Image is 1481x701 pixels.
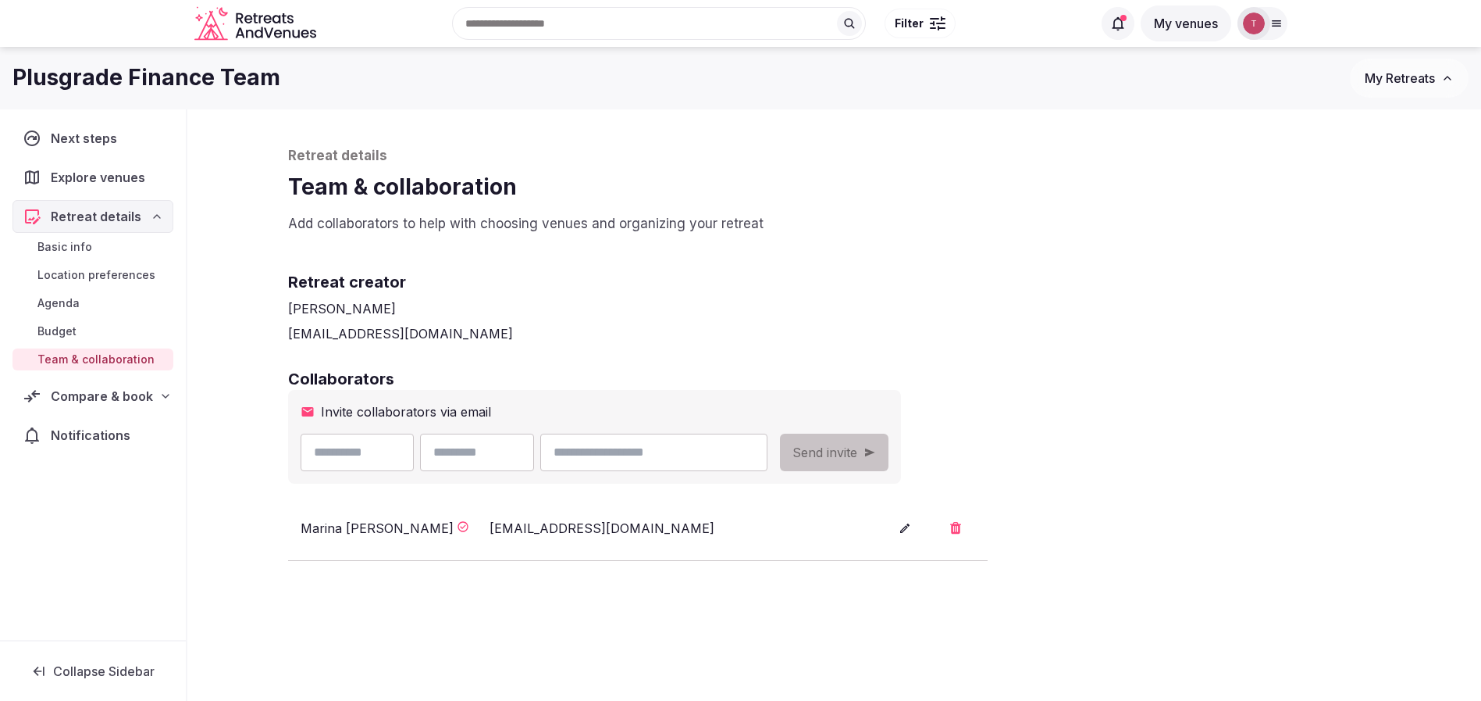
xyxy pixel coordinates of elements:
h2: Collaborators [288,368,1381,390]
a: Basic info [12,236,173,258]
a: Explore venues [12,161,173,194]
span: Budget [37,324,77,339]
span: My Retreats [1365,70,1435,86]
a: Team & collaboration [12,349,173,370]
button: Filter [885,9,956,38]
a: Agenda [12,292,173,314]
button: Collapse Sidebar [12,654,173,688]
span: Send invite [792,443,857,462]
p: Retreat details [288,147,1381,166]
a: Notifications [12,419,173,452]
span: Basic info [37,239,92,255]
button: My Retreats [1350,59,1469,98]
span: Team & collaboration [37,352,155,367]
span: Next steps [51,129,123,148]
img: Thiago Martins [1243,13,1265,34]
a: Budget [12,320,173,342]
span: Agenda [37,295,80,311]
div: Marina [PERSON_NAME] [301,519,454,538]
button: Send invite [780,434,888,471]
span: Location preferences [37,267,155,283]
a: Visit the homepage [194,6,319,41]
span: Collapse Sidebar [53,663,155,679]
a: Next steps [12,122,173,155]
svg: Retreats and Venues company logo [194,6,319,41]
h1: Plusgrade Finance Team [12,63,280,93]
div: [EMAIL_ADDRESS][DOMAIN_NAME] [288,324,1381,343]
div: [PERSON_NAME] [288,299,1381,318]
span: Explore venues [51,168,151,187]
span: Notifications [51,426,137,445]
div: [EMAIL_ADDRESS][DOMAIN_NAME] [490,519,767,538]
span: Filter [895,16,924,31]
span: Retreat details [51,207,141,226]
p: Add collaborators to help with choosing venues and organizing your retreat [288,215,1381,234]
button: My venues [1141,5,1231,41]
a: My venues [1141,16,1231,31]
span: Compare & book [51,387,153,406]
span: Invite collaborators via email [321,402,491,421]
a: Location preferences [12,264,173,286]
h1: Team & collaboration [288,172,1381,202]
h2: Retreat creator [288,271,1381,293]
